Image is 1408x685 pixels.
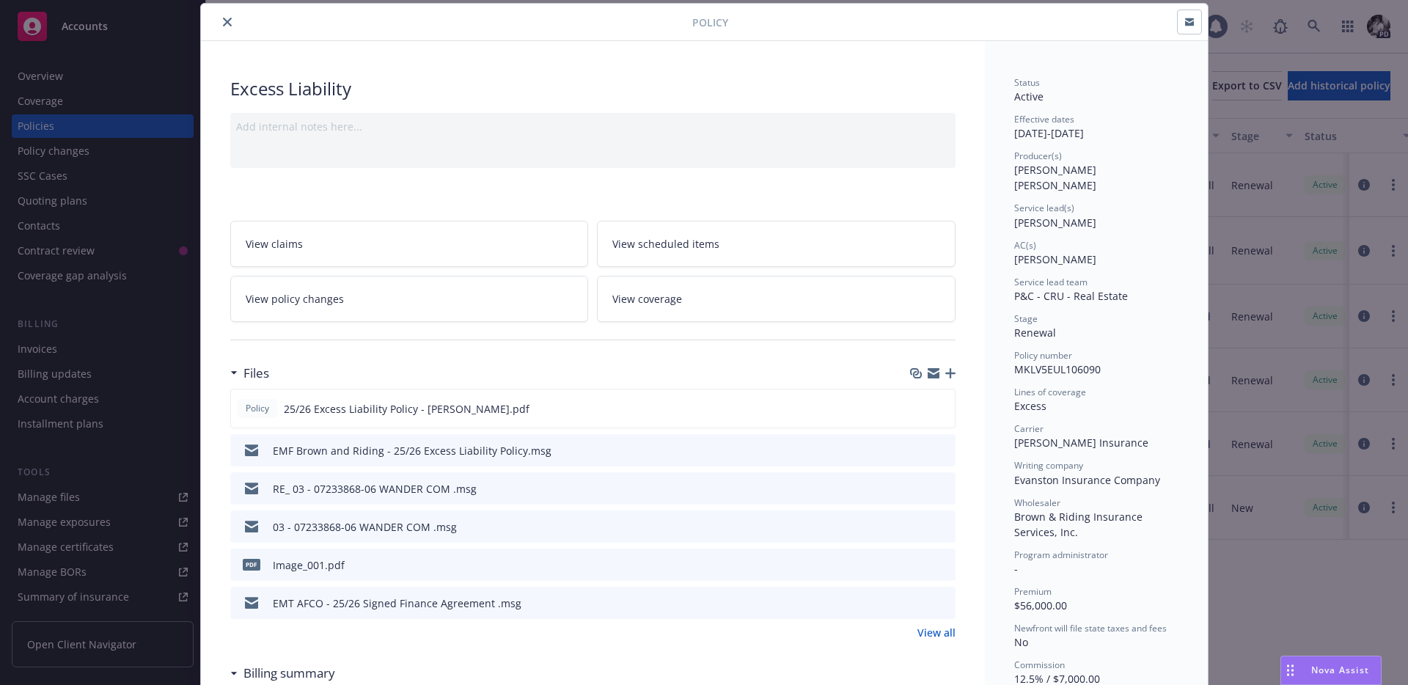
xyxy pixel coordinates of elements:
div: EMF Brown and Riding - 25/26 Excess Liability Policy.msg [273,443,551,458]
div: EMT AFCO - 25/26 Signed Finance Agreement .msg [273,596,521,611]
button: preview file [936,443,950,458]
span: [PERSON_NAME] [PERSON_NAME] [1014,163,1099,192]
span: [PERSON_NAME] [1014,216,1096,230]
span: Policy number [1014,349,1072,362]
span: Wholesaler [1014,497,1060,509]
span: Service lead(s) [1014,202,1074,214]
span: - [1014,562,1018,576]
div: 03 - 07233868-06 WANDER COM .msg [273,519,457,535]
span: AC(s) [1014,239,1036,252]
span: Commission [1014,659,1065,671]
h3: Files [243,364,269,383]
button: download file [912,401,924,417]
span: View policy changes [246,291,344,307]
span: Renewal [1014,326,1056,340]
span: View scheduled items [612,236,719,252]
button: preview file [936,481,950,497]
span: View coverage [612,291,682,307]
button: download file [913,519,925,535]
div: Excess Liability [230,76,956,101]
span: Active [1014,89,1044,103]
span: 25/26 Excess Liability Policy - [PERSON_NAME].pdf [284,401,529,417]
button: preview file [936,596,950,611]
span: Nova Assist [1311,664,1369,676]
span: [PERSON_NAME] [1014,252,1096,266]
span: Evanston Insurance Company [1014,473,1160,487]
span: $56,000.00 [1014,598,1067,612]
div: RE_ 03 - 07233868-06 WANDER COM .msg [273,481,477,497]
span: Program administrator [1014,549,1108,561]
span: Effective dates [1014,113,1074,125]
div: [DATE] - [DATE] [1014,113,1178,141]
span: Service lead team [1014,276,1088,288]
a: View coverage [597,276,956,322]
div: Add internal notes here... [236,119,950,134]
button: download file [913,557,925,573]
span: View claims [246,236,303,252]
span: Premium [1014,585,1052,598]
a: View policy changes [230,276,589,322]
div: Billing summary [230,664,335,683]
a: View claims [230,221,589,267]
button: preview file [936,557,950,573]
button: download file [913,443,925,458]
span: Stage [1014,312,1038,325]
span: P&C - CRU - Real Estate [1014,289,1128,303]
button: close [219,13,236,31]
button: Nova Assist [1280,656,1382,685]
span: Status [1014,76,1040,89]
span: Producer(s) [1014,150,1062,162]
span: Policy [243,402,272,415]
button: preview file [936,519,950,535]
a: View scheduled items [597,221,956,267]
span: Lines of coverage [1014,386,1086,398]
button: preview file [936,401,949,417]
span: No [1014,635,1028,649]
button: download file [913,481,925,497]
span: Newfront will file state taxes and fees [1014,622,1167,634]
div: Files [230,364,269,383]
span: pdf [243,559,260,570]
div: Image_001.pdf [273,557,345,573]
span: MKLV5EUL106090 [1014,362,1101,376]
span: [PERSON_NAME] Insurance [1014,436,1148,450]
h3: Billing summary [243,664,335,683]
span: Carrier [1014,422,1044,435]
span: Excess [1014,399,1046,413]
span: Writing company [1014,459,1083,472]
button: download file [913,596,925,611]
span: Policy [692,15,728,30]
a: View all [917,625,956,640]
span: Brown & Riding Insurance Services, Inc. [1014,510,1145,539]
div: Drag to move [1281,656,1299,684]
